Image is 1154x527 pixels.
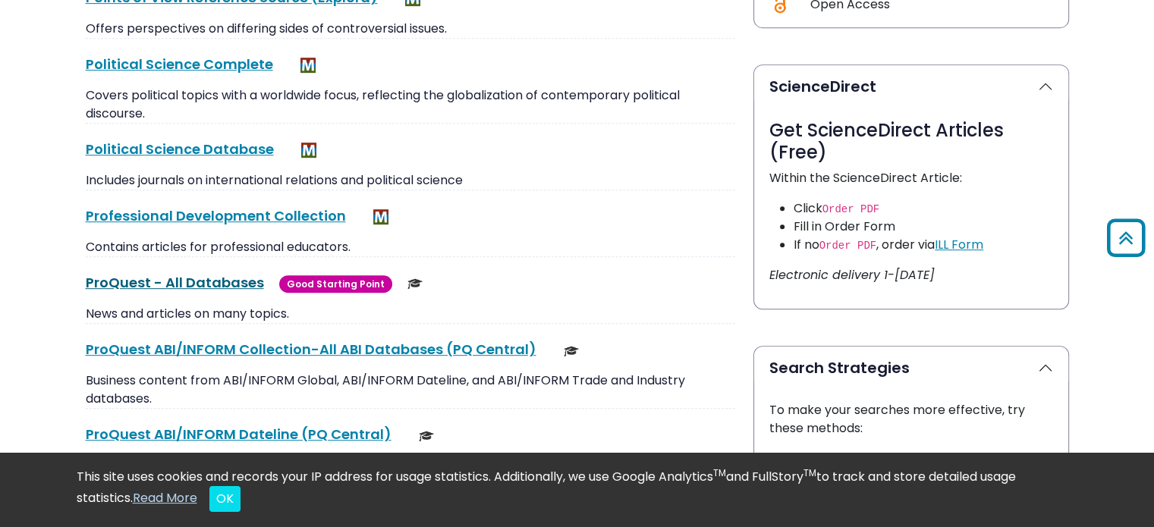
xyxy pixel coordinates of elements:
[86,340,536,359] a: ProQuest ABI/INFORM Collection-All ABI Databases (PQ Central)
[794,218,1053,236] li: Fill in Order Form
[564,343,579,359] img: Scholarly or Peer Reviewed
[300,58,316,73] img: MeL (Michigan electronic Library)
[86,238,735,256] p: Contains articles for professional educators.
[86,55,273,74] a: Political Science Complete
[769,120,1053,164] h3: Get ScienceDirect Articles (Free)
[769,266,935,284] i: Electronic delivery 1-[DATE]
[86,425,391,444] a: ProQuest ABI/INFORM Dateline (PQ Central)
[86,305,735,323] p: News and articles on many topics.
[1102,225,1150,250] a: Back to Top
[86,372,735,408] p: Business content from ABI/INFORM Global, ABI/INFORM Dateline, and ABI/INFORM Trade and Industry d...
[794,450,1053,468] li: Make a list of related terms
[86,273,264,292] a: ProQuest - All Databases
[769,169,1053,187] p: Within the ScienceDirect Article:
[935,236,983,253] a: ILL Form
[209,486,241,512] button: Close
[77,468,1078,512] div: This site uses cookies and records your IP address for usage statistics. Additionally, we use Goo...
[407,276,423,291] img: Scholarly or Peer Reviewed
[133,489,197,507] a: Read More
[86,171,735,190] p: Includes journals on international relations and political science
[86,20,735,38] p: Offers perspectives on differing sides of controversial issues.
[754,347,1068,389] button: Search Strategies
[794,199,1053,218] li: Click
[86,206,346,225] a: Professional Development Collection
[794,236,1053,254] li: If no , order via
[419,428,434,444] img: Scholarly or Peer Reviewed
[373,209,388,224] img: MeL (Michigan electronic Library)
[803,466,816,479] sup: TM
[301,143,316,158] img: MeL (Michigan electronic Library)
[86,140,274,158] a: Political Science Database
[769,401,1053,438] p: To make your searches more effective, try these methods:
[822,203,880,215] code: Order PDF
[754,65,1068,108] button: ScienceDirect
[819,240,877,252] code: Order PDF
[279,275,392,293] span: Good Starting Point
[86,86,735,123] p: Covers political topics with a worldwide focus, reflecting the globalization of contemporary poli...
[713,466,726,479] sup: TM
